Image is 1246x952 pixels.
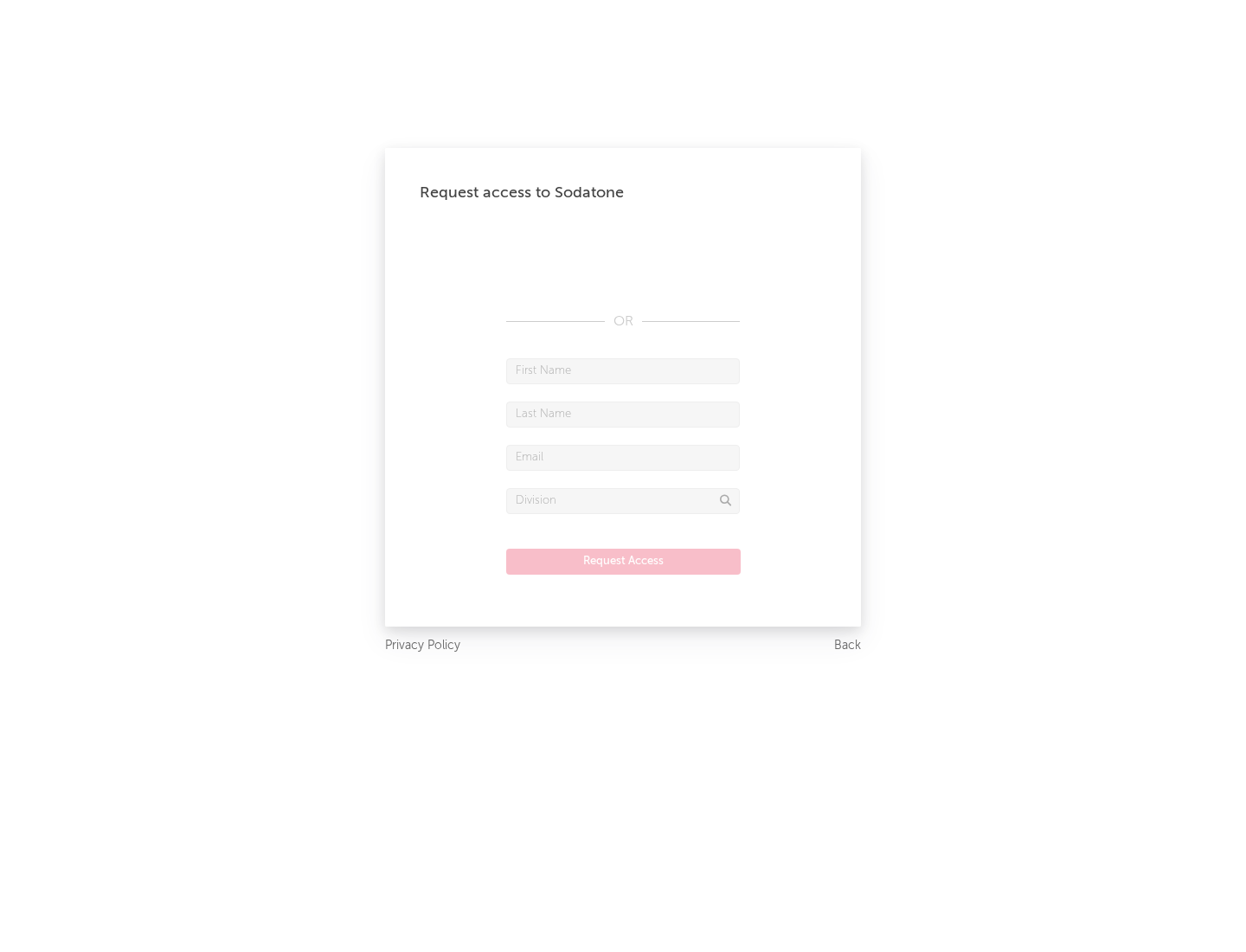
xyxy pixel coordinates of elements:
input: Last Name [506,402,740,428]
input: Division [506,488,740,514]
a: Back [834,635,861,657]
input: Email [506,445,740,471]
div: OR [506,312,740,332]
input: First Name [506,358,740,384]
button: Request Access [506,549,741,575]
div: Request access to Sodatone [420,183,826,203]
a: Privacy Policy [385,635,460,657]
